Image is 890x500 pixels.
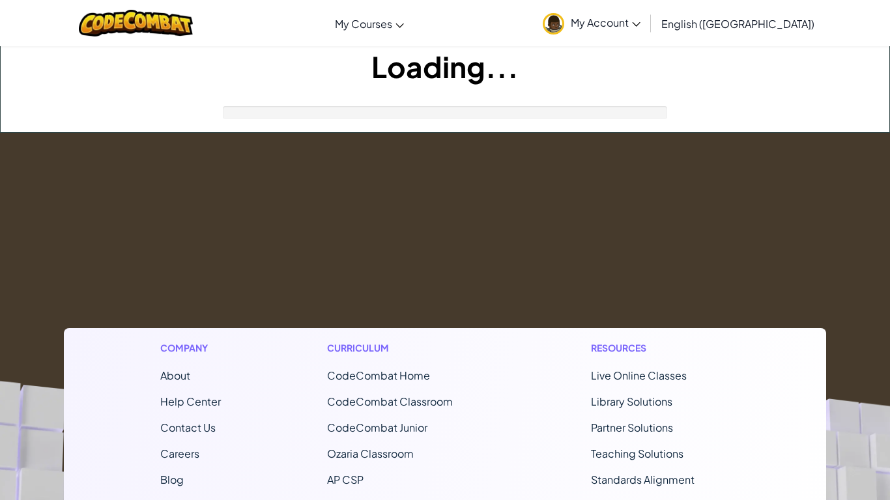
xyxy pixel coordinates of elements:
[160,395,221,408] a: Help Center
[536,3,647,44] a: My Account
[591,473,695,486] a: Standards Alignment
[655,6,821,41] a: English ([GEOGRAPHIC_DATA])
[79,10,193,36] img: CodeCombat logo
[591,421,673,434] a: Partner Solutions
[160,368,190,382] a: About
[591,447,683,460] a: Teaching Solutions
[327,421,427,434] a: CodeCombat Junior
[327,368,430,382] span: CodeCombat Home
[160,473,184,486] a: Blog
[591,341,730,355] h1: Resources
[160,447,199,460] a: Careers
[661,17,814,31] span: English ([GEOGRAPHIC_DATA])
[160,341,221,355] h1: Company
[335,17,392,31] span: My Courses
[328,6,410,41] a: My Courses
[327,395,453,408] a: CodeCombat Classroom
[327,447,414,460] a: Ozaria Classroom
[160,421,216,434] span: Contact Us
[591,395,672,408] a: Library Solutions
[571,16,640,29] span: My Account
[1,46,889,87] h1: Loading...
[327,341,485,355] h1: Curriculum
[591,368,687,382] a: Live Online Classes
[327,473,364,486] a: AP CSP
[543,13,564,35] img: avatar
